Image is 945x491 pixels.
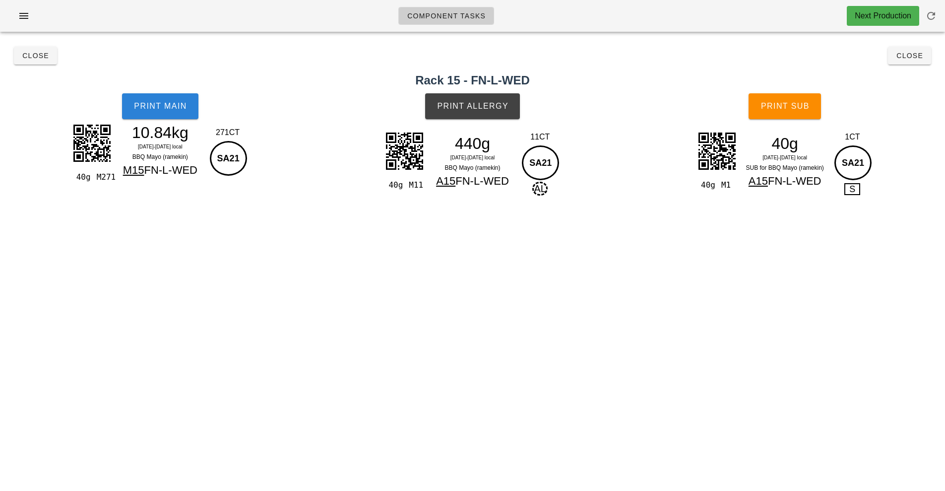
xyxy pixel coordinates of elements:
div: 40g [697,179,717,192]
div: SA21 [834,145,872,180]
h2: Rack 15 - FN-L-WED [6,71,939,89]
span: FN-L-WED [455,175,509,187]
div: 10.84kg [117,125,203,140]
span: Component Tasks [407,12,486,20]
img: szAAAAAElFTkSuQmCC [379,126,429,176]
span: [DATE]-[DATE] local [450,155,495,160]
div: 40g [742,136,828,151]
div: 11CT [519,131,561,143]
span: S [844,183,860,195]
span: [DATE]-[DATE] local [138,144,183,149]
span: Print Sub [760,102,810,111]
button: Print Allergy [425,93,520,119]
span: FN-L-WED [768,175,821,187]
div: M11 [405,179,425,192]
div: M1 [717,179,738,192]
span: [DATE]-[DATE] local [762,155,807,160]
div: 40g [384,179,405,192]
button: Print Sub [749,93,821,119]
button: Close [888,47,931,65]
img: FTFdVxjJkOLRK4kAtRtZTT6JbNXGqj+dL1uHkAcCIaSIBEfKSP0h68tB6maIuiG5I1IlgqypSqXTVj+1ywohDwRIEBGs7LaXb... [692,126,742,176]
span: AL [532,182,547,196]
div: BBQ Mayo (ramekin) [117,152,203,162]
img: M2CkrhPTSEkIKPB+tEDKpkzgj+6KJ9KUOg2p6bB0MScoKISTcmlYnIeQvkMX3vxBV36IQlSh1HaPaJ1vgO5Vc+jO1flcBCyHD... [67,118,117,168]
span: A15 [436,175,455,187]
div: 1CT [832,131,873,143]
span: FN-L-WED [144,164,197,176]
div: SA21 [522,145,559,180]
div: 440g [430,136,516,151]
button: Print Main [122,93,198,119]
a: Component Tasks [398,7,494,25]
span: Print Main [133,102,187,111]
div: SUB for BBQ Mayo (ramekin) [742,163,828,173]
div: Next Production [855,10,911,22]
div: 40g [72,171,92,184]
span: A15 [749,175,768,187]
button: Close [14,47,57,65]
div: BBQ Mayo (ramekin) [430,163,516,173]
div: M271 [93,171,113,184]
div: 271CT [207,127,249,139]
div: SA21 [210,141,247,176]
span: Close [896,52,923,60]
span: M15 [123,164,144,176]
span: Print Allergy [437,102,508,111]
span: Close [22,52,49,60]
